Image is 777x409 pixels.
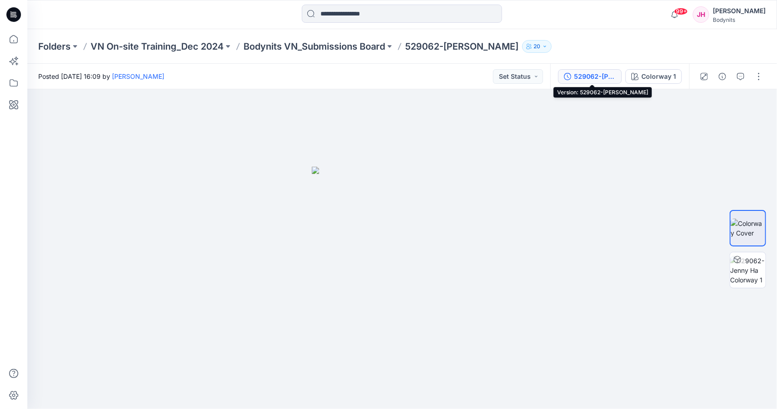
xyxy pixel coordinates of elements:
button: 20 [522,40,552,53]
span: 99+ [674,8,688,15]
img: Colorway Cover [731,219,765,238]
span: Posted [DATE] 16:09 by [38,72,164,81]
div: Colorway 1 [641,72,676,82]
a: Folders [38,40,71,53]
div: Bodynits [713,16,766,23]
a: [PERSON_NAME] [112,72,164,80]
a: VN On-site Training_Dec 2024 [91,40,223,53]
div: [PERSON_NAME] [713,5,766,16]
a: Bodynits VN_Submissions Board [244,40,385,53]
div: JH [693,6,709,23]
img: eyJhbGciOiJIUzI1NiIsImtpZCI6IjAiLCJzbHQiOiJzZXMiLCJ0eXAiOiJKV1QifQ.eyJkYXRhIjp7InR5cGUiOiJzdG9yYW... [312,167,493,409]
button: 529062-[PERSON_NAME] [558,69,622,84]
p: 20 [533,41,540,51]
div: 529062-Jenny Ha [574,72,616,82]
button: Colorway 1 [625,69,682,84]
img: 529062-Jenny Ha Colorway 1 [730,256,766,285]
p: 529062-[PERSON_NAME] [405,40,518,53]
button: Details [715,69,730,84]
